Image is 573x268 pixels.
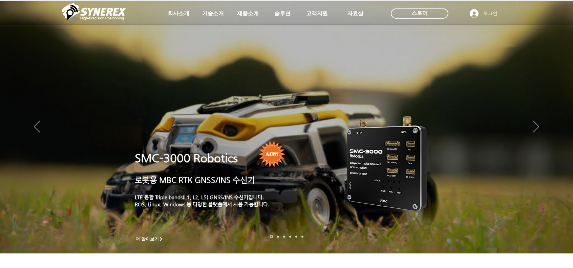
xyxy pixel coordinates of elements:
a: 로봇- SMC 2000 [270,235,273,238]
nav: 슬라이드 [268,235,305,238]
a: LTE 통합 Triple bands(L1, L2, L5) GNSS/INS 수신기입니다. [135,194,264,200]
span: 회사소개 [168,10,189,17]
span: 스토어 [411,9,428,17]
a: 더 알아보기 [132,235,166,243]
span: 로그인 [481,10,500,17]
a: 고객지원 [300,7,334,20]
a: 측량 IoT [283,235,285,238]
a: 회사소개 [162,7,195,20]
span: 자료실 [347,10,363,17]
span: 기술소개 [202,10,224,17]
a: 드론 8 - SMC 2000 [277,235,279,238]
a: SMC-3000 Robotics [135,152,238,165]
img: 씨너렉스_White_simbol_대지 1.png [62,2,126,22]
a: ROS, Linux, Windows 등 다양한 플랫폼에서 사용 가능합니다. [135,201,270,207]
a: 자료실 [338,7,372,20]
a: 자율주행 [289,235,291,238]
a: 정밀농업 [301,235,303,238]
a: 로봇용 MBC RTK GNSS/INS 수신기 [135,176,255,184]
span: 제품소개 [237,10,259,17]
span: 솔루션 [274,10,291,17]
span: 고객지원 [306,10,328,17]
button: 이전 [34,121,40,133]
button: 로그인 [465,7,502,20]
div: 스토어 [391,8,448,19]
span: 더 알아보기 [135,236,159,242]
img: KakaoTalk_20241224_155801212.png [337,106,437,220]
a: 기술소개 [196,7,230,20]
a: 솔루션 [266,7,299,20]
button: 다음 [533,121,539,133]
a: 로봇 [295,235,297,238]
a: 제품소개 [231,7,265,20]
